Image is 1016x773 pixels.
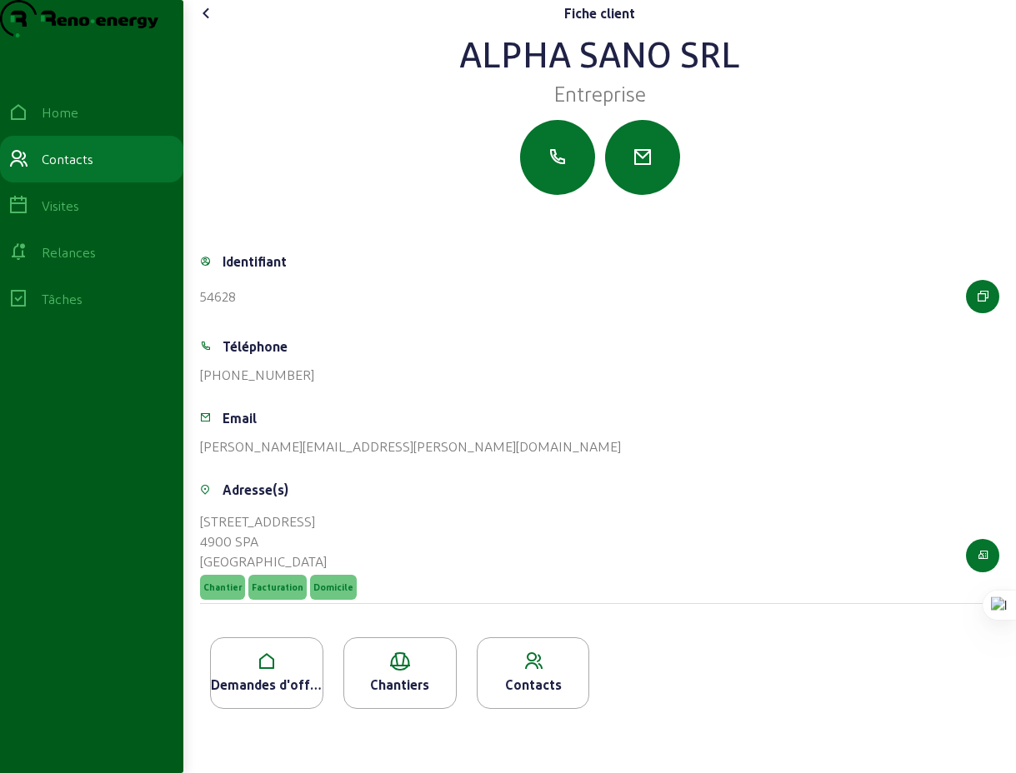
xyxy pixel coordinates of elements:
div: [GEOGRAPHIC_DATA] [200,551,360,571]
div: 4900 SPA [200,531,360,551]
div: Adresse(s) [223,480,288,500]
div: [STREET_ADDRESS] [200,511,360,531]
div: Email [223,408,257,428]
div: Home [42,102,78,122]
div: Chantiers [344,675,456,695]
div: Identifiant [223,252,287,272]
div: Entreprise [200,80,999,107]
div: 54628 [200,287,236,307]
div: Fiche client [564,3,635,23]
div: Visites [42,196,79,216]
span: Facturation [252,581,303,593]
div: Demandes d'offre [211,675,323,695]
div: Contacts [42,149,93,169]
div: [PERSON_NAME][EMAIL_ADDRESS][PERSON_NAME][DOMAIN_NAME] [200,436,621,456]
div: Contacts [478,675,589,695]
div: [PHONE_NUMBER] [200,365,314,385]
span: Domicile [313,581,353,593]
div: Relances [42,242,96,262]
div: Alpha Sano srl [200,33,999,73]
div: Tâches [42,289,83,309]
div: Téléphone [223,337,288,357]
span: Chantier [203,581,242,593]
